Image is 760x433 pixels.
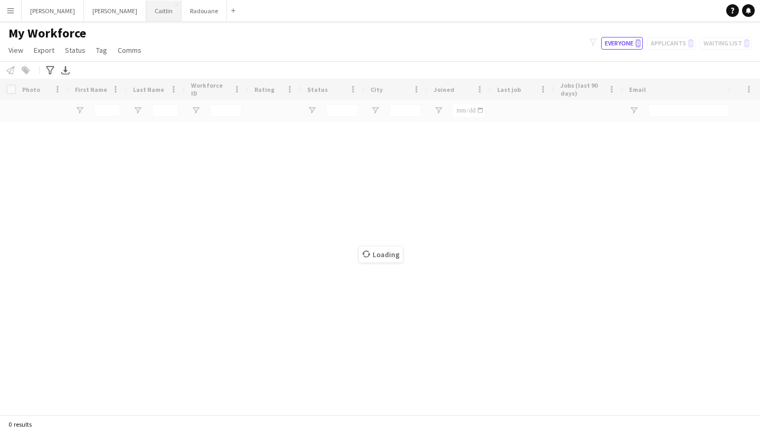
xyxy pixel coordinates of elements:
[96,45,107,55] span: Tag
[601,37,643,50] button: Everyone0
[8,45,23,55] span: View
[635,39,641,48] span: 0
[61,43,90,57] a: Status
[4,43,27,57] a: View
[59,64,72,77] app-action-btn: Export XLSX
[22,1,84,21] button: [PERSON_NAME]
[8,25,86,41] span: My Workforce
[65,45,85,55] span: Status
[92,43,111,57] a: Tag
[34,45,54,55] span: Export
[84,1,146,21] button: [PERSON_NAME]
[118,45,141,55] span: Comms
[30,43,59,57] a: Export
[113,43,146,57] a: Comms
[146,1,182,21] button: Caitlin
[359,247,403,262] span: Loading
[182,1,227,21] button: Radouane
[44,64,56,77] app-action-btn: Advanced filters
